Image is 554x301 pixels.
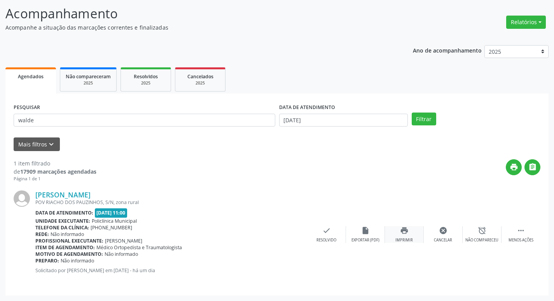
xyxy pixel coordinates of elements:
button: print [506,159,522,175]
span: Não informado [51,231,84,238]
div: Imprimir [395,238,413,243]
div: Página 1 de 1 [14,176,96,182]
b: Profissional executante: [35,238,103,244]
span: Agendados [18,73,44,80]
div: 2025 [181,80,220,86]
div: 1 item filtrado [14,159,96,167]
span: Não compareceram [66,73,111,80]
div: 2025 [126,80,165,86]
i: keyboard_arrow_down [47,140,56,149]
i:  [528,163,537,171]
button:  [524,159,540,175]
span: [DATE] 11:00 [95,208,128,217]
b: Telefone da clínica: [35,224,89,231]
label: DATA DE ATENDIMENTO [279,102,335,114]
i: check [322,226,331,235]
button: Mais filtroskeyboard_arrow_down [14,137,60,151]
label: PESQUISAR [14,102,40,114]
b: Unidade executante: [35,218,90,224]
div: 2025 [66,80,111,86]
i: alarm_off [478,226,486,235]
div: Exportar (PDF) [351,238,379,243]
input: Nome, CNS [14,114,275,127]
b: Data de atendimento: [35,209,93,216]
span: Não informado [61,257,94,264]
span: Resolvidos [134,73,158,80]
button: Relatórios [506,16,546,29]
div: de [14,167,96,176]
p: Solicitado por [PERSON_NAME] em [DATE] - há um dia [35,267,307,274]
div: Não compareceu [465,238,498,243]
i: print [400,226,409,235]
button: Filtrar [412,113,436,126]
span: Policlínica Municipal [92,218,137,224]
div: Resolvido [316,238,336,243]
img: img [14,190,30,207]
input: Selecione um intervalo [279,114,408,127]
p: Ano de acompanhamento [413,45,482,55]
b: Preparo: [35,257,59,264]
p: Acompanhe a situação das marcações correntes e finalizadas [5,23,386,32]
strong: 17909 marcações agendadas [20,168,96,175]
b: Motivo de agendamento: [35,251,103,257]
i:  [517,226,525,235]
i: insert_drive_file [361,226,370,235]
div: Cancelar [434,238,452,243]
div: POV RIACHO DOS PAUZINHOS, S/N, zona rural [35,199,307,206]
b: Item de agendamento: [35,244,95,251]
span: [PERSON_NAME] [105,238,142,244]
b: Rede: [35,231,49,238]
i: print [510,163,518,171]
span: Médico Ortopedista e Traumatologista [96,244,182,251]
span: Cancelados [187,73,213,80]
i: cancel [439,226,447,235]
p: Acompanhamento [5,4,386,23]
span: [PHONE_NUMBER] [91,224,132,231]
div: Menos ações [509,238,533,243]
span: Não informado [105,251,138,257]
a: [PERSON_NAME] [35,190,91,199]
